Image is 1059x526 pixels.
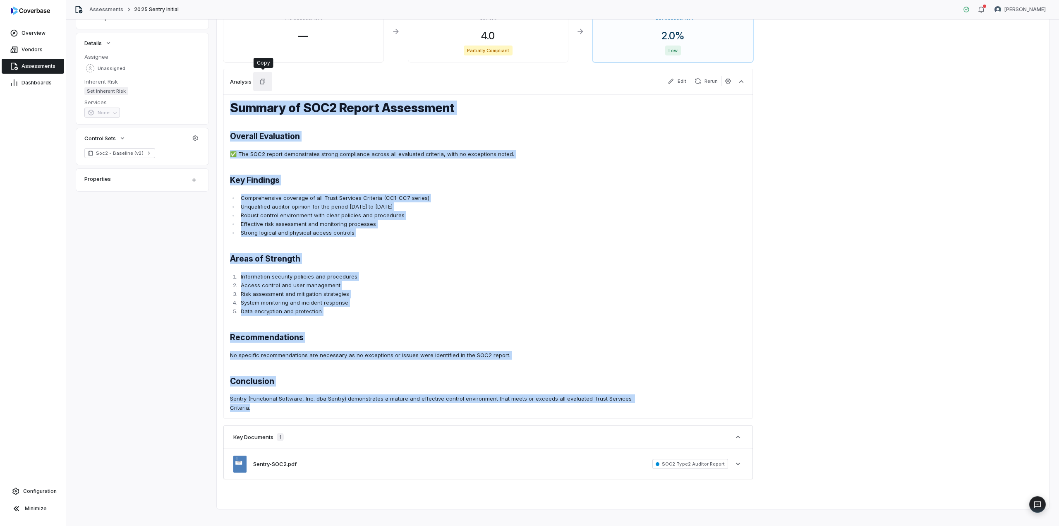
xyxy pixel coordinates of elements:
span: Partially Compliant [464,46,513,55]
p: No specific recommendations are necessary as no exceptions or issues were identified in the SOC2 ... [230,351,643,360]
span: — [292,30,315,42]
p: ✅ The SOC2 report demonstrates strong compliance across all evaluated criteria, with no exception... [230,150,643,159]
a: Overview [2,26,64,41]
span: Soc2 - Baseline (v2) [96,150,144,156]
span: 2025 Sentry Initial [134,6,179,13]
button: Edit [664,76,690,86]
span: Details [84,39,102,47]
span: Vendors [22,46,43,53]
span: Low [665,46,681,55]
h3: Analysis [230,78,252,85]
h2: Areas of Strength [230,253,643,264]
a: Dashboards [2,75,64,90]
li: Comprehensive coverage of all Trust Services Criteria (CC1-CC7 series) [239,194,643,202]
li: Unqualified auditor opinion for the period [DATE] to [DATE] [239,202,643,211]
span: 1 [277,433,284,441]
img: Shaun Angley avatar [994,6,1001,13]
h3: Key Documents [233,433,273,441]
li: Robust control environment with clear policies and procedures [239,211,643,220]
img: d6bceb1c4bba4b19a71ca419f68a7106.jpg [233,456,247,473]
button: Details [82,36,114,50]
dt: Inherent Risk [84,78,200,85]
a: Vendors [2,42,64,57]
h2: Conclusion [230,376,643,387]
li: Information security policies and procedures [239,272,643,281]
span: Minimize [25,505,47,512]
span: Dashboards [22,79,52,86]
p: Sentry (Functional Software, Inc. dba Sentry) demonstrates a mature and effective control environ... [230,394,643,412]
li: Risk assessment and mitigation strategies [239,290,643,298]
img: logo-D7KZi-bG.svg [11,7,50,15]
a: Configuration [3,484,62,499]
h2: Overall Evaluation [230,131,643,142]
span: Control Sets [84,135,116,142]
span: Set Inherent Risk [84,87,128,95]
span: 2.0 % [655,30,691,42]
li: Access control and user management [239,281,643,290]
button: Rerun [691,76,721,86]
a: Soc2 - Baseline (v2) [84,148,155,158]
span: Unassigned [98,65,125,72]
span: 4.0 [474,30,501,42]
button: Control Sets [82,131,128,146]
a: Assessments [2,59,64,74]
span: SOC2 Type2 Auditor Report [652,459,728,469]
h2: Recommendations [230,332,643,343]
button: Minimize [3,500,62,517]
li: Data encryption and protection [239,307,643,316]
h1: Summary of SOC2 Report Assessment [230,101,643,115]
a: Assessments [89,6,123,13]
dt: Services [84,98,200,106]
button: Shaun Angley avatar[PERSON_NAME] [990,3,1051,16]
li: Strong logical and physical access controls [239,228,643,237]
dt: Assignee [84,53,200,60]
h2: Key Findings [230,175,643,185]
span: Configuration [23,488,57,495]
li: System monitoring and incident response [239,298,643,307]
button: Sentry-SOC2.pdf [253,460,297,468]
li: Effective risk assessment and monitoring processes [239,220,643,228]
span: Assessments [22,63,55,70]
span: Overview [22,30,46,36]
span: [PERSON_NAME] [1004,6,1046,13]
div: Copy [257,60,270,66]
